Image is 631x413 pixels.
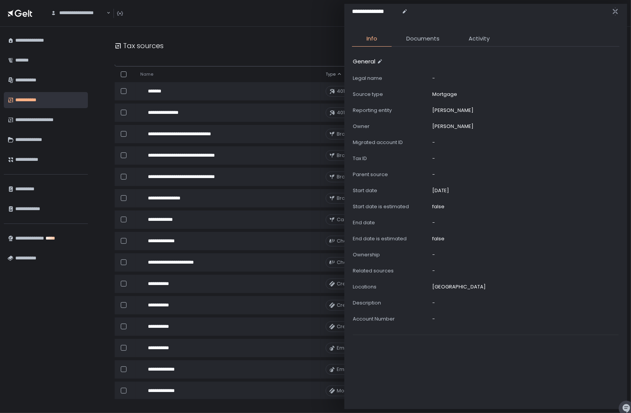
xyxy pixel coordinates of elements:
[337,109,347,116] span: 401k
[337,216,407,223] span: Cash Management Account
[337,366,360,373] span: Employer
[353,203,429,210] div: Start date is estimated
[337,280,366,287] span: Credit Card
[337,152,385,159] span: Brokerage Account
[353,219,429,226] div: End date
[353,123,429,130] div: Owner
[432,171,435,178] div: -
[337,345,360,351] span: Employer
[432,75,435,82] div: -
[337,173,385,180] span: Brokerage Account
[432,155,435,162] div: -
[353,187,429,194] div: Start date
[353,57,375,66] h2: General
[353,316,429,322] div: Account Number
[353,91,429,98] div: Source type
[432,91,457,98] div: Mortgage
[353,251,429,258] div: Ownership
[353,107,429,114] div: Reporting entity
[353,235,429,242] div: End date is estimated
[51,16,106,24] input: Search for option
[432,267,435,274] div: -
[337,323,366,330] span: Credit Card
[353,75,429,82] div: Legal name
[432,123,474,130] div: [PERSON_NAME]
[337,387,362,394] span: Mortgage
[353,300,429,306] div: Description
[337,302,366,309] span: Credit Card
[337,259,360,266] span: Checking
[367,34,377,43] span: Info
[432,139,435,146] div: -
[115,40,164,51] div: Tax sources
[432,203,444,210] div: false
[353,283,429,290] div: Locations
[337,131,385,138] span: Brokerage Account
[353,155,429,162] div: Tax ID
[353,171,429,178] div: Parent source
[140,71,153,77] span: Name
[469,34,490,43] span: Activity
[353,267,429,274] div: Related sources
[337,238,360,245] span: Checking
[432,283,486,290] div: [GEOGRAPHIC_DATA]
[337,88,347,95] span: 401k
[432,107,474,114] div: [PERSON_NAME]
[353,139,429,146] div: Migrated account ID
[432,251,435,258] div: -
[406,34,440,43] span: Documents
[432,219,435,226] div: -
[326,71,336,77] span: Type
[432,187,449,194] div: [DATE]
[432,300,435,306] div: -
[432,235,444,242] div: false
[337,195,385,202] span: Brokerage Account
[46,5,110,21] div: Search for option
[432,316,435,322] div: -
